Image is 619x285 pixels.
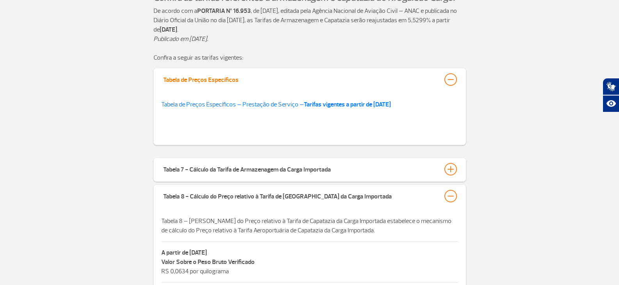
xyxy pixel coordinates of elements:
button: Abrir recursos assistivos. [603,95,619,112]
strong: A partir de [DATE] [161,249,207,257]
strong: Valor Sobre o Peso Bruto Verificado [161,258,255,266]
p: De acordo com a , de [DATE], editada pela Agência Nacional de Aviação Civil – ANAC e publicada no... [153,6,466,34]
strong: Tarifas vigentes a partir de [DATE] [304,101,391,108]
p: R$ 0,0634 por quilograma [161,257,458,276]
em: Publicado em [DATE]. [153,35,208,43]
button: Tabela 7 - Cálculo da Tarifa de Armazenagem da Carga Importada [163,163,457,176]
p: Tabela 8 – [PERSON_NAME] do Preço relativo à Tarifa de Capatazia da Carga Importada estabelece o ... [161,216,458,235]
strong: [DATE] [160,26,177,34]
div: Tabela de Preços Específicos [163,73,239,84]
div: Plugin de acessibilidade da Hand Talk. [603,78,619,112]
div: Tabela 7 - Cálculo da Tarifa de Armazenagem da Carga Importada [163,163,331,174]
button: Tabela de Preços Específicos [163,73,457,86]
button: Abrir tradutor de língua de sinais. [603,78,619,95]
a: Tabela de Preços Específicos – Prestação de Serviço –Tarifas vigentes a partir de [DATE] [161,101,391,108]
div: Tabela 8 - Cálculo do Preço relativo à Tarifa de [GEOGRAPHIC_DATA] da Carga Importada [163,190,392,201]
strong: PORTARIA Nº 16.953 [197,7,251,15]
button: Tabela 8 - Cálculo do Preço relativo à Tarifa de [GEOGRAPHIC_DATA] da Carga Importada [163,189,457,203]
p: Confira a seguir as tarifas vigentes: [153,53,466,62]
